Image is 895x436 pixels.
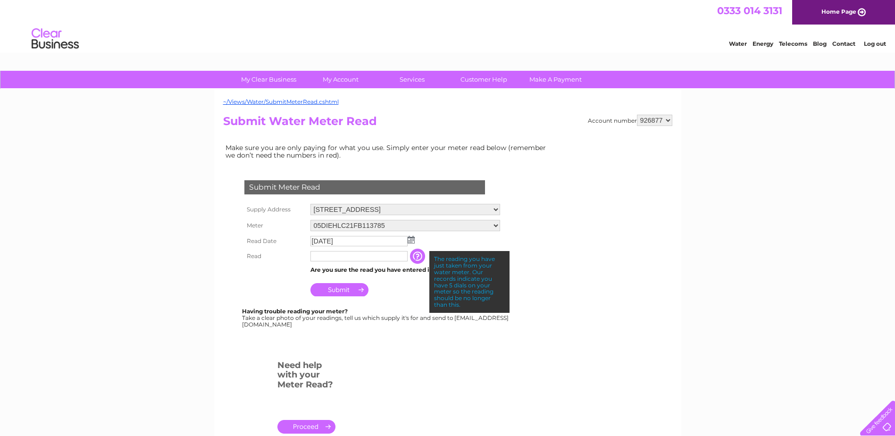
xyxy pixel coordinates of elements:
div: Take a clear photo of your readings, tell us which supply it's for and send to [EMAIL_ADDRESS][DO... [242,308,510,327]
a: Water [729,40,747,47]
a: Customer Help [445,71,523,88]
img: logo.png [31,25,79,53]
div: Account number [588,115,672,126]
a: ~/Views/Water/SubmitMeterRead.cshtml [223,98,339,105]
a: Blog [813,40,827,47]
a: . [277,420,335,434]
a: Telecoms [779,40,807,47]
div: The reading you have just taken from your water meter. Our records indicate you have 5 dials on y... [429,251,510,312]
a: Log out [864,40,886,47]
a: My Clear Business [230,71,308,88]
div: Clear Business is a trading name of Verastar Limited (registered in [GEOGRAPHIC_DATA] No. 3667643... [225,5,671,46]
a: Contact [832,40,855,47]
a: My Account [301,71,379,88]
a: Make A Payment [517,71,594,88]
th: Read Date [242,234,308,249]
h2: Submit Water Meter Read [223,115,672,133]
th: Meter [242,218,308,234]
input: Submit [310,283,368,296]
img: ... [408,236,415,243]
th: Supply Address [242,201,308,218]
a: Services [373,71,451,88]
td: Are you sure the read you have entered is correct? [308,264,502,276]
a: Energy [753,40,773,47]
th: Read [242,249,308,264]
td: Make sure you are only paying for what you use. Simply enter your meter read below (remember we d... [223,142,553,161]
a: 0333 014 3131 [717,5,782,17]
input: Information [410,249,427,264]
div: Submit Meter Read [244,180,485,194]
h3: Need help with your Meter Read? [277,359,335,394]
b: Having trouble reading your meter? [242,308,348,315]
